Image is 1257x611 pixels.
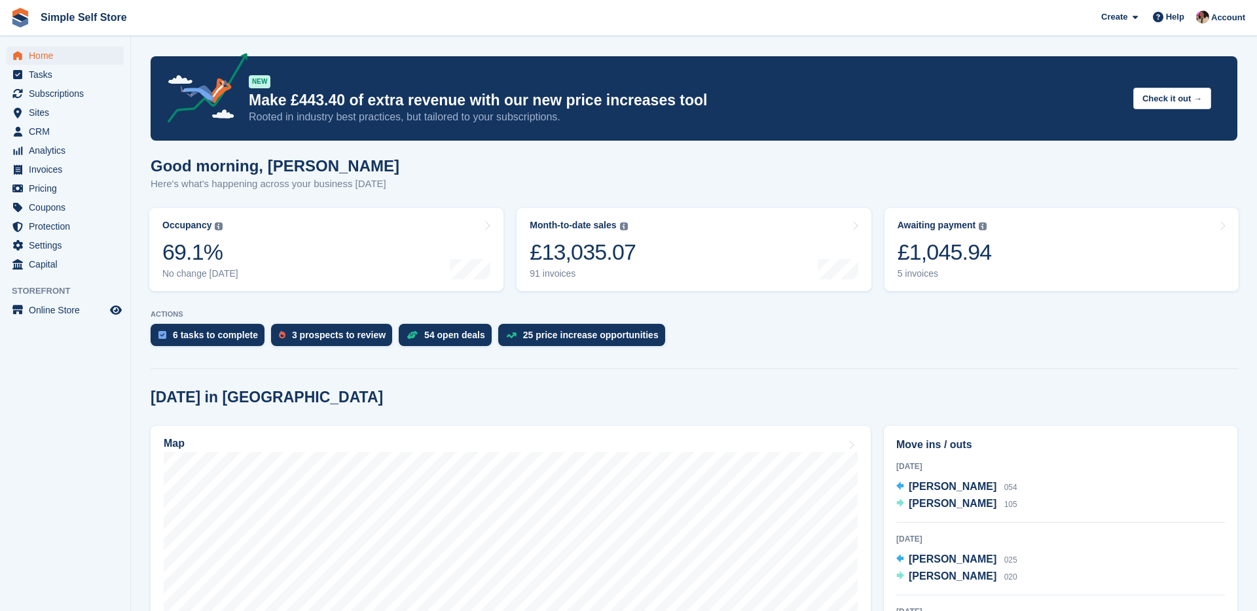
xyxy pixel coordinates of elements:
[909,553,996,565] span: [PERSON_NAME]
[156,53,248,128] img: price-adjustments-announcement-icon-8257ccfd72463d97f412b2fc003d46551f7dbcb40ab6d574587a9cd5c0d94...
[399,324,498,353] a: 54 open deals
[898,220,976,231] div: Awaiting payment
[896,461,1225,472] div: [DATE]
[29,301,107,319] span: Online Store
[164,438,185,449] h2: Map
[249,75,270,88] div: NEW
[249,91,1123,110] p: Make £443.40 of extra revenue with our new price increases tool
[215,222,223,230] img: icon-info-grey-7440780725fd019a000dd9b08b2336e03edf1995a4989e88bcd33f0948082b44.svg
[162,268,238,279] div: No change [DATE]
[896,551,1017,568] a: [PERSON_NAME] 025
[29,65,107,84] span: Tasks
[7,217,124,236] a: menu
[149,208,503,291] a: Occupancy 69.1% No change [DATE]
[7,160,124,179] a: menu
[620,222,628,230] img: icon-info-grey-7440780725fd019a000dd9b08b2336e03edf1995a4989e88bcd33f0948082b44.svg
[896,437,1225,453] h2: Move ins / outs
[498,324,672,353] a: 25 price increase opportunities
[7,179,124,198] a: menu
[162,239,238,266] div: 69.1%
[896,568,1017,585] a: [PERSON_NAME] 020
[909,570,996,582] span: [PERSON_NAME]
[29,122,107,141] span: CRM
[896,479,1017,496] a: [PERSON_NAME] 054
[7,46,124,65] a: menu
[1004,572,1017,582] span: 020
[29,160,107,179] span: Invoices
[151,157,399,175] h1: Good morning, [PERSON_NAME]
[29,236,107,254] span: Settings
[909,481,996,492] span: [PERSON_NAME]
[35,7,132,28] a: Simple Self Store
[1196,10,1209,24] img: Scott McCutcheon
[249,110,1123,124] p: Rooted in industry best practices, but tailored to your subscriptions.
[7,122,124,141] a: menu
[108,302,124,318] a: Preview store
[7,84,124,103] a: menu
[29,198,107,217] span: Coupons
[530,220,616,231] div: Month-to-date sales
[1004,555,1017,565] span: 025
[151,310,1237,319] p: ACTIONS
[530,268,636,279] div: 91 invoices
[271,324,399,353] a: 3 prospects to review
[162,220,211,231] div: Occupancy
[896,533,1225,545] div: [DATE]
[151,177,399,192] p: Here's what's happening across your business [DATE]
[29,84,107,103] span: Subscriptions
[1004,483,1017,492] span: 054
[898,239,992,266] div: £1,045.94
[1166,10,1184,24] span: Help
[158,331,166,339] img: task-75834270c22a3079a89374b754ae025e5fb1db73e45f91037f5363f120a921f8.svg
[29,103,107,122] span: Sites
[173,330,258,340] div: 6 tasks to complete
[151,324,271,353] a: 6 tasks to complete
[7,65,124,84] a: menu
[1004,500,1017,509] span: 105
[7,141,124,160] a: menu
[898,268,992,279] div: 5 invoices
[279,331,285,339] img: prospect-51fa495bee0391a8d652442698ab0144808aea92771e9ea1ae160a38d050c398.svg
[29,255,107,273] span: Capital
[29,141,107,160] span: Analytics
[506,332,517,338] img: price_increase_opportunities-93ffe204e8149a01c8c9dc8f82e8f89637d9d84a8eef4429ea346261dce0b2c0.svg
[530,239,636,266] div: £13,035.07
[909,498,996,509] span: [PERSON_NAME]
[292,330,386,340] div: 3 prospects to review
[7,103,124,122] a: menu
[517,208,871,291] a: Month-to-date sales £13,035.07 91 invoices
[884,208,1239,291] a: Awaiting payment £1,045.94 5 invoices
[523,330,659,340] div: 25 price increase opportunities
[29,179,107,198] span: Pricing
[7,255,124,273] a: menu
[7,198,124,217] a: menu
[29,46,107,65] span: Home
[151,389,383,406] h2: [DATE] in [GEOGRAPHIC_DATA]
[424,330,485,340] div: 54 open deals
[979,222,987,230] img: icon-info-grey-7440780725fd019a000dd9b08b2336e03edf1995a4989e88bcd33f0948082b44.svg
[7,301,124,319] a: menu
[10,8,30,27] img: stora-icon-8386f47178a22dfd0bd8f6a31ec36ba5ce8667c1dd55bd0f319d3a0aa187defe.svg
[1101,10,1127,24] span: Create
[407,330,418,340] img: deal-1b604bf984904fb50ccaf53a9ad4b4a5d6e5aea283cecdc64d6e3604feb123c2.svg
[896,496,1017,513] a: [PERSON_NAME] 105
[1211,11,1245,24] span: Account
[12,285,130,298] span: Storefront
[7,236,124,254] a: menu
[1133,88,1211,109] button: Check it out →
[29,217,107,236] span: Protection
